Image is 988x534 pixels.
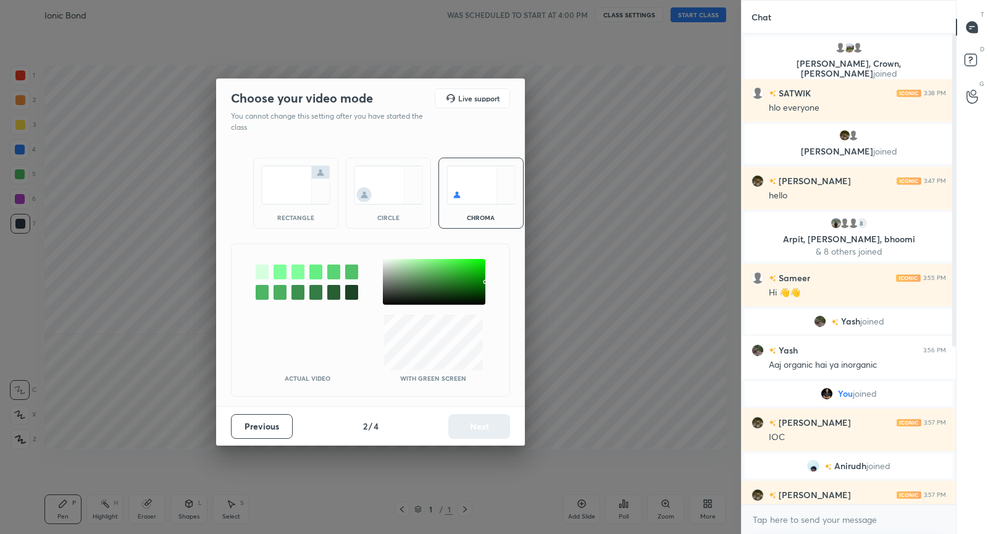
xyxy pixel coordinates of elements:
[446,166,516,205] img: chromaScreenIcon.c19ab0a0.svg
[769,275,776,282] img: no-rating-badge.077c3623.svg
[769,102,946,114] div: hlo everyone
[924,177,946,185] div: 3:47 PM
[897,177,921,185] img: iconic-light.a09c19a4.png
[776,344,798,357] h6: Yash
[814,315,826,328] img: 27d5ea2c439140b5954a0148b90b65a8.jpg
[847,217,860,229] img: default.png
[769,504,946,516] div: GOOD EVENING SIR
[924,90,946,97] div: 3:38 PM
[769,190,946,202] div: hello
[769,90,776,97] img: no-rating-badge.077c3623.svg
[354,166,423,205] img: circleScreenIcon.acc0effb.svg
[807,460,819,472] img: ddbebe1f8ca74cc99e209c762e19bac2.69019878_3
[897,90,921,97] img: iconic-light.a09c19a4.png
[924,419,946,426] div: 3:57 PM
[776,87,811,100] h6: SATWIK
[400,375,466,381] p: With green screen
[285,375,330,381] p: Actual Video
[923,274,946,282] div: 3:55 PM
[860,316,884,326] span: joined
[856,217,868,229] div: 8
[979,79,984,88] p: G
[776,488,851,501] h6: [PERSON_NAME]
[751,417,764,429] img: 0bbb71e3f8644dcc830063fc8a300426.jpg
[751,175,764,187] img: 0bbb71e3f8644dcc830063fc8a300426.jpg
[769,420,776,426] img: no-rating-badge.077c3623.svg
[873,145,897,157] span: joined
[839,129,851,142] img: 0bbb71e3f8644dcc830063fc8a300426.jpg
[261,166,330,205] img: normalScreenIcon.ae25ed63.svg
[847,129,860,142] img: default.png
[369,420,372,433] h4: /
[769,347,776,354] img: no-rating-badge.077c3623.svg
[866,461,890,471] span: joined
[981,10,984,19] p: T
[231,111,431,133] p: You cannot change this setting after you have started the class
[364,214,413,221] div: circle
[980,44,984,54] p: D
[834,41,847,54] img: default.png
[751,344,764,357] img: 27d5ea2c439140b5954a0148b90b65a8.jpg
[742,1,781,33] p: Chat
[824,464,832,470] img: no-rating-badge.077c3623.svg
[752,234,945,244] p: Arpit, [PERSON_NAME], bhoomi
[374,420,379,433] h4: 4
[897,419,921,426] img: iconic-light.a09c19a4.png
[838,389,853,399] span: You
[839,217,851,229] img: default.png
[752,59,945,78] p: [PERSON_NAME], Crown, [PERSON_NAME]
[776,174,851,187] h6: [PERSON_NAME]
[752,247,945,256] p: & 8 others joined
[821,388,833,400] img: 09cf30fa7328422783919cb9d1918269.jpg
[843,41,855,54] img: f58cd5938c3642fc8271cb7db1d1216b.jpg
[831,319,839,326] img: no-rating-badge.077c3623.svg
[271,214,320,221] div: rectangle
[751,87,764,100] img: default.png
[769,178,776,185] img: no-rating-badge.077c3623.svg
[924,491,946,499] div: 3:57 PM
[830,217,842,229] img: e1e7859649444c008052ec902f7ba808.jpg
[752,146,945,156] p: [PERSON_NAME]
[769,492,776,499] img: no-rating-badge.077c3623.svg
[231,90,373,106] h2: Choose your video mode
[841,316,860,326] span: Yash
[776,416,851,429] h6: [PERSON_NAME]
[363,420,367,433] h4: 2
[776,271,810,284] h6: Sameer
[769,431,946,444] div: IOC
[853,389,877,399] span: joined
[897,491,921,499] img: iconic-light.a09c19a4.png
[751,272,764,284] img: default.png
[852,41,864,54] img: default.png
[751,489,764,501] img: 0bbb71e3f8644dcc830063fc8a300426.jpg
[742,34,956,505] div: grid
[834,461,866,471] span: Anirudh
[923,347,946,354] div: 3:56 PM
[456,214,506,221] div: chroma
[231,414,293,439] button: Previous
[458,95,500,102] h5: Live support
[769,287,946,299] div: Hi 👋👋
[769,359,946,371] div: Aaj organic hai ya inorganic
[896,274,921,282] img: iconic-light.a09c19a4.png
[873,67,897,79] span: joined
